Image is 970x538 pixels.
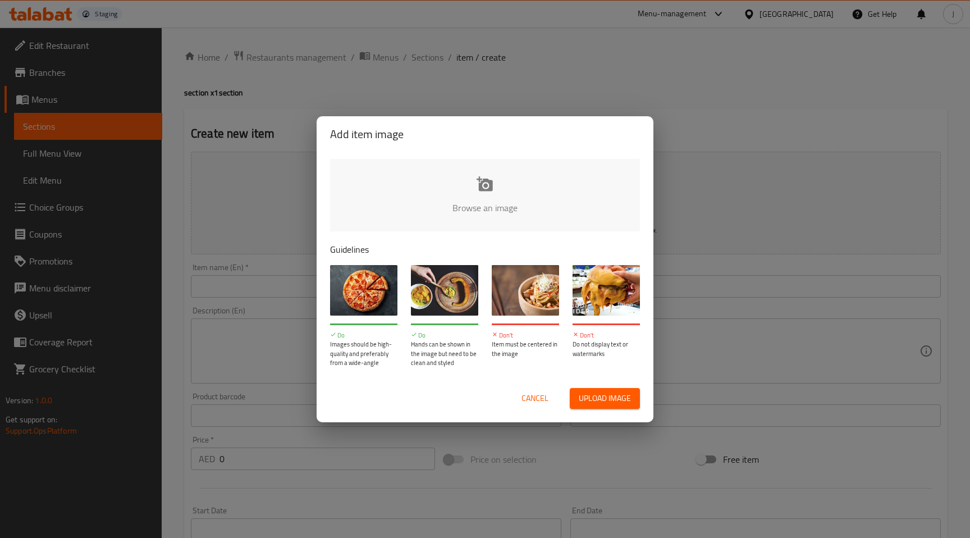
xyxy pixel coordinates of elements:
button: Upload image [570,388,640,409]
h2: Add item image [330,125,640,143]
p: Images should be high-quality and preferably from a wide-angle [330,340,397,368]
img: guide-img-4@3x.jpg [573,265,640,316]
p: Do not display text or watermarks [573,340,640,358]
p: Don't [573,331,640,340]
p: Do [330,331,397,340]
button: Cancel [517,388,553,409]
p: Item must be centered in the image [492,340,559,358]
p: Don't [492,331,559,340]
p: Do [411,331,478,340]
img: guide-img-3@3x.jpg [492,265,559,316]
span: Upload image [579,391,631,405]
span: Cancel [521,391,548,405]
p: Hands can be shown in the image but need to be clean and styled [411,340,478,368]
img: guide-img-1@3x.jpg [330,265,397,316]
p: Guidelines [330,243,640,256]
img: guide-img-2@3x.jpg [411,265,478,316]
